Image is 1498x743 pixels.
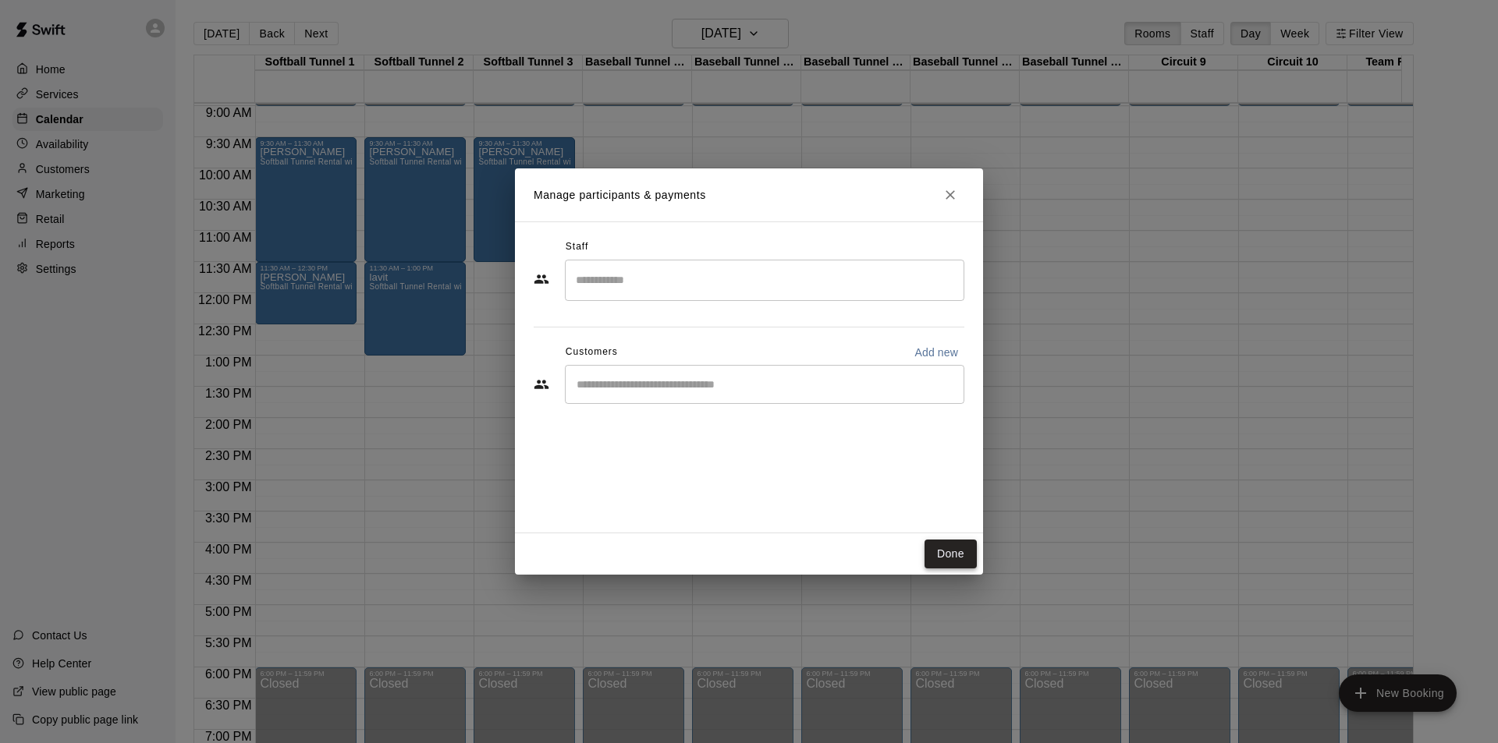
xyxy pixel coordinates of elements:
svg: Staff [534,271,549,287]
button: Done [925,540,977,568]
span: Customers [566,340,618,365]
p: Add new [914,345,958,360]
svg: Customers [534,377,549,392]
button: Add new [908,340,964,365]
p: Manage participants & payments [534,187,706,203]
span: Staff [566,235,588,260]
div: Search staff [565,260,964,301]
div: Start typing to search customers... [565,365,964,404]
button: Close [936,181,964,209]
